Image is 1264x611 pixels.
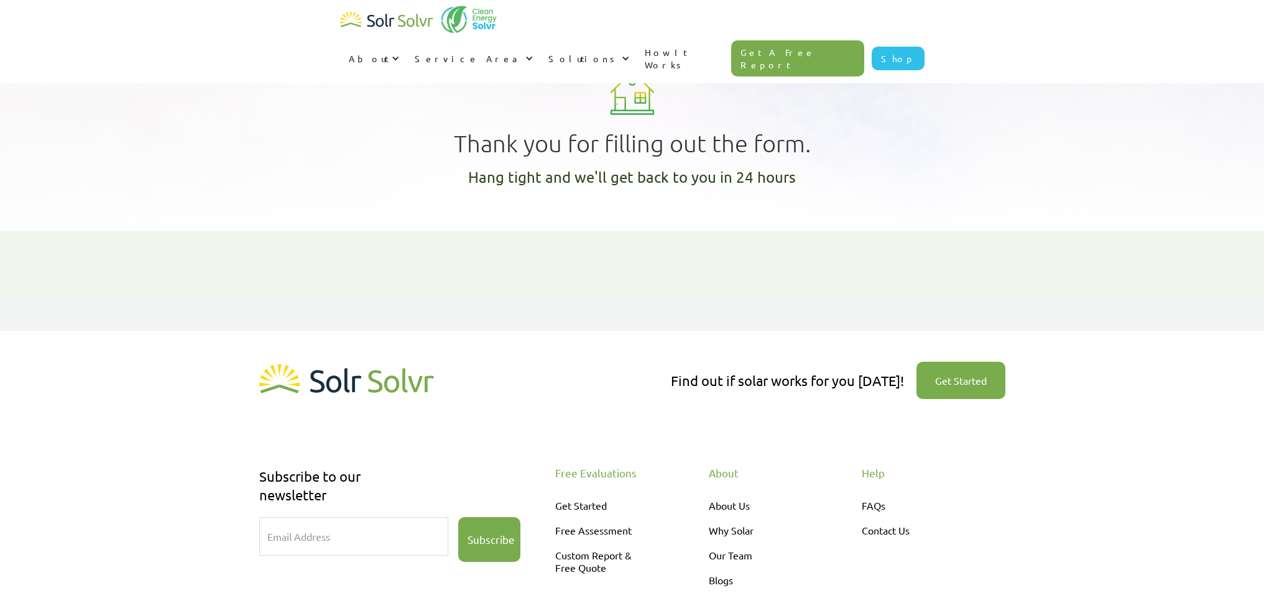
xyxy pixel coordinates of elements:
div: About [349,52,389,65]
a: Get Started [555,493,661,518]
a: Contact Us [862,518,967,543]
div: Solutions [540,40,636,77]
a: Get Started [916,362,1005,399]
div: About [709,467,827,479]
input: Subscribe [458,517,521,562]
h1: Hang tight and we'll get back to you in 24 hours [336,167,928,188]
div: Help [862,467,980,479]
a: Get A Free Report [731,40,864,76]
div: Service Area [406,40,540,77]
a: Blogs [709,567,814,592]
div: Service Area [415,52,522,65]
h1: Thank you for filling out the form. [454,130,811,157]
div: About [340,40,406,77]
a: How It Works [636,34,732,83]
a: Free Assessment [555,518,661,543]
input: Email Address [259,517,448,556]
div: Subscribe to our newsletter [259,467,509,505]
a: Why Solar [709,518,814,543]
a: Our Team [709,543,814,567]
a: FAQs [862,493,967,518]
div: Solutions [548,52,619,65]
a: Custom Report &Free Quote [555,543,661,580]
a: Shop [872,47,925,70]
a: About Us [709,493,814,518]
div: Find out if solar works for you [DATE]! [671,371,904,390]
div: Free Evaluations [555,467,673,479]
